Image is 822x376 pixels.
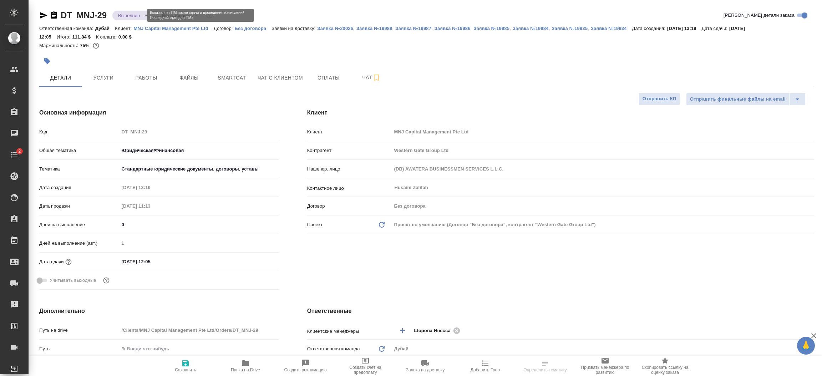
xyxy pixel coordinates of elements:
button: Open [810,330,812,331]
button: 2156.05 RUB; [91,41,101,50]
input: ✎ Введи что-нибудь [119,219,279,230]
input: ✎ Введи что-нибудь [119,256,182,267]
p: [DATE] 13:19 [667,26,702,31]
span: Учитывать выходные [50,277,96,284]
div: Стандартные юридические документы, договоры, уставы [119,163,279,175]
button: Папка на Drive [215,356,275,376]
button: Заявка №19987 [395,25,431,32]
p: Маржинальность: [39,43,80,48]
h4: Основная информация [39,108,279,117]
input: Пустое поле [119,325,279,335]
h4: Клиент [307,108,814,117]
p: Дней на выполнение [39,221,119,228]
p: Тематика [39,166,119,173]
button: Заявка №19934 [591,25,632,32]
p: Заявка №19987 [395,26,431,31]
button: Создать рекламацию [275,356,335,376]
p: Клиент [307,128,392,136]
div: Выполнен [112,11,151,20]
p: Заявка №19988 [356,26,392,31]
span: Создать рекламацию [284,367,327,372]
p: Дубай [95,26,115,31]
p: Клиент: [115,26,133,31]
span: Оплаты [311,73,346,82]
button: Добавить менеджера [394,322,411,339]
svg: Подписаться [372,73,381,82]
p: Дата создания: [632,26,667,31]
div: Проект по умолчанию (Договор "Без договора", контрагент "Western Gate Group Ltd") [392,219,814,231]
button: Призвать менеджера по развитию [575,356,635,376]
button: Добавить Todo [455,356,515,376]
span: Smartcat [215,73,249,82]
p: Контактное лицо [307,185,392,192]
p: Договор: [214,26,235,31]
input: Пустое поле [119,127,279,137]
input: Пустое поле [392,127,814,137]
a: MNJ Capital Management Pte Ltd [134,25,214,31]
p: Клиентские менеджеры [307,328,392,335]
button: Сохранить [156,356,215,376]
p: MNJ Capital Management Pte Ltd [134,26,214,31]
p: Заявка №20026 [317,26,353,31]
p: Общая тематика [39,147,119,154]
button: Заявка №19986 [435,25,471,32]
p: Заявки на доставку: [272,26,317,31]
span: Добавить Todo [471,367,500,372]
button: Отправить финальные файлы на email [686,93,790,106]
input: Пустое поле [392,201,814,211]
button: Заявка №19935 [552,25,588,32]
p: , [549,26,552,31]
span: Чат с клиентом [258,73,303,82]
span: Определить тематику [523,367,567,372]
button: Заявка №19984 [513,25,549,32]
a: Без договора [235,25,272,31]
span: Отправить КП [643,95,676,103]
span: Заявка на доставку [406,367,445,372]
div: Выполнен [156,11,201,20]
span: Создать счет на предоплату [340,365,391,375]
button: Доп статусы указывают на важность/срочность заказа [205,11,214,20]
p: Дата создания [39,184,119,191]
span: Призвать менеджера по развитию [579,365,631,375]
button: Нормальный [160,12,192,19]
button: Выполнен [116,12,142,19]
span: 2 [14,148,25,155]
button: Создать счет на предоплату [335,356,395,376]
button: Если добавить услуги и заполнить их объемом, то дата рассчитается автоматически [64,257,73,266]
p: Наше юр. лицо [307,166,392,173]
span: Скопировать ссылку на оценку заказа [639,365,691,375]
p: Дата продажи [39,203,119,210]
p: Путь на drive [39,327,119,334]
span: Чат [354,73,389,82]
div: Юридическая/Финансовая [119,144,279,157]
div: split button [686,93,806,106]
p: Ответственная команда: [39,26,95,31]
p: Заявка №19984 [513,26,549,31]
span: Файлы [172,73,206,82]
div: Дубай [392,343,814,355]
input: ✎ Введи что-нибудь [119,344,279,354]
p: Итого: [57,34,72,40]
p: Контрагент [307,147,392,154]
span: Услуги [86,73,121,82]
button: Определить тематику [515,356,575,376]
button: Добавить тэг [39,53,55,69]
span: [PERSON_NAME] детали заказа [724,12,795,19]
p: Дата сдачи [39,258,64,265]
p: Ответственная команда [307,345,360,352]
span: Сохранить [175,367,196,372]
p: 111,84 $ [72,34,96,40]
p: , [431,26,435,31]
p: 0,00 $ [118,34,137,40]
p: Договор [307,203,392,210]
button: Выбери, если сб и вс нужно считать рабочими днями для выполнения заказа. [102,276,111,285]
button: Скопировать ссылку для ЯМессенджера [39,11,48,20]
h4: Дополнительно [39,307,279,315]
div: Шорова Инесса [414,326,462,335]
p: , [471,26,474,31]
p: , [392,26,396,31]
button: Заявка №20026 [317,25,353,32]
p: 75% [80,43,91,48]
span: Работы [129,73,163,82]
p: К оплате: [96,34,118,40]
